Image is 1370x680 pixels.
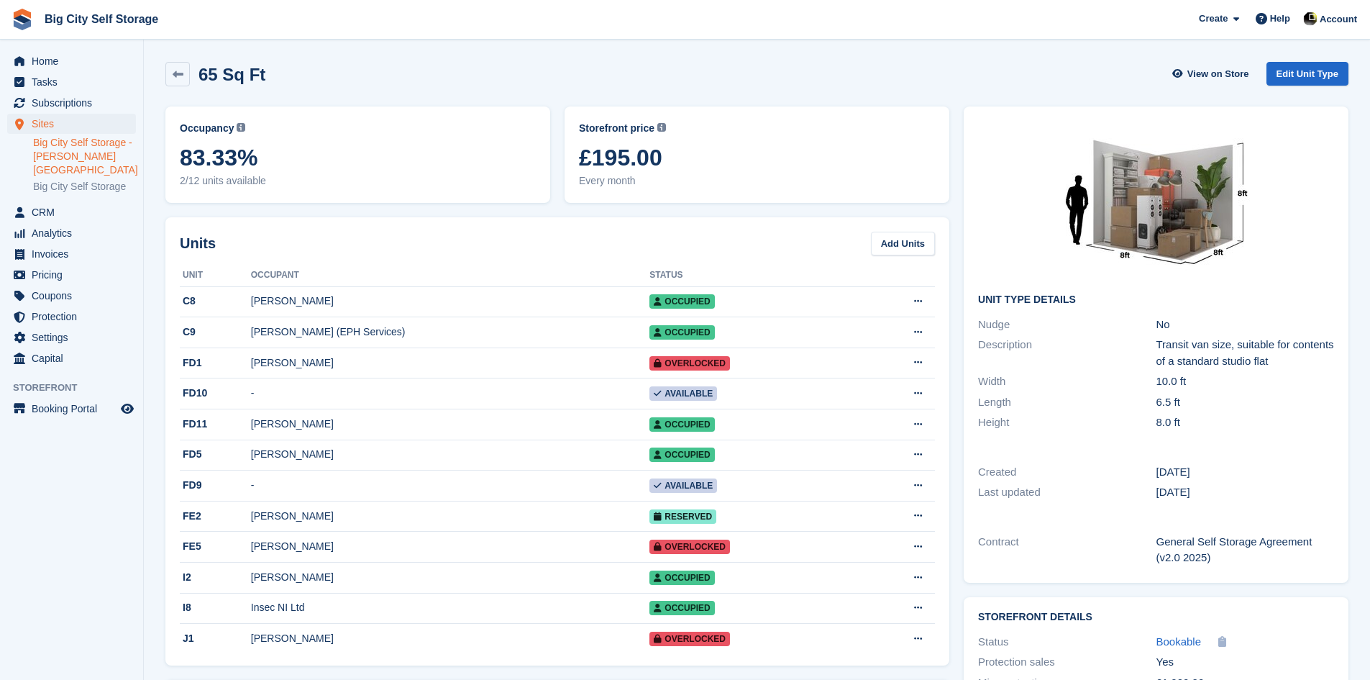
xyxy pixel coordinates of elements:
div: [PERSON_NAME] (EPH Services) [251,325,650,340]
div: C9 [180,325,251,340]
span: Occupied [649,571,714,585]
img: icon-info-grey-7440780725fd019a000dd9b08b2336e03edf1995a4989e88bcd33f0948082b44.svg [657,123,666,132]
span: Storefront [13,381,143,395]
span: Occupied [649,601,714,615]
div: [DATE] [1156,484,1334,501]
a: menu [7,202,136,222]
a: Add Units [871,232,935,255]
span: Coupons [32,286,118,306]
a: menu [7,114,136,134]
a: View on Store [1171,62,1255,86]
span: Overlocked [649,356,730,371]
div: [PERSON_NAME] [251,570,650,585]
td: - [251,471,650,502]
span: Every month [579,173,935,189]
span: Bookable [1156,635,1202,648]
div: [PERSON_NAME] [251,539,650,554]
td: - [251,378,650,409]
div: 8.0 ft [1156,414,1334,431]
div: J1 [180,631,251,646]
a: menu [7,72,136,92]
a: Bookable [1156,634,1202,650]
span: Analytics [32,223,118,243]
a: Big City Self Storage [33,180,136,194]
span: Account [1320,12,1357,27]
div: Protection sales [978,654,1156,671]
div: Status [978,634,1156,650]
span: Occupancy [180,121,234,136]
a: menu [7,223,136,243]
div: FD11 [180,417,251,432]
th: Unit [180,264,251,287]
span: View on Store [1187,67,1249,81]
span: Invoices [32,244,118,264]
th: Occupant [251,264,650,287]
div: Transit van size, suitable for contents of a standard studio flat [1156,337,1334,369]
div: [PERSON_NAME] [251,294,650,309]
span: Home [32,51,118,71]
div: Length [978,394,1156,411]
div: Last updated [978,484,1156,501]
span: Sites [32,114,118,134]
div: [PERSON_NAME] [251,447,650,462]
span: Reserved [649,509,716,524]
div: I2 [180,570,251,585]
h2: Storefront Details [978,612,1334,623]
a: Preview store [119,400,136,417]
div: Description [978,337,1156,369]
h2: Units [180,232,216,254]
span: 2/12 units available [180,173,536,189]
img: 64-sqft-unit.jpg [1049,121,1264,283]
span: Available [649,479,717,493]
a: Big City Self Storage - [PERSON_NAME][GEOGRAPHIC_DATA] [33,136,136,177]
div: FD1 [180,355,251,371]
span: £195.00 [579,145,935,171]
a: menu [7,399,136,419]
h2: 65 Sq Ft [198,65,265,84]
h2: Unit Type details [978,294,1334,306]
div: [PERSON_NAME] [251,509,650,524]
img: icon-info-grey-7440780725fd019a000dd9b08b2336e03edf1995a4989e88bcd33f0948082b44.svg [237,123,245,132]
span: Occupied [649,294,714,309]
div: FE2 [180,509,251,524]
span: Help [1270,12,1290,26]
span: Booking Portal [32,399,118,419]
a: menu [7,307,136,327]
span: Overlocked [649,632,730,646]
span: Subscriptions [32,93,118,113]
div: Nudge [978,317,1156,333]
span: Occupied [649,417,714,432]
span: Storefront price [579,121,654,136]
a: menu [7,265,136,285]
a: menu [7,244,136,264]
th: Status [649,264,857,287]
div: FD10 [180,386,251,401]
a: menu [7,51,136,71]
a: Edit Unit Type [1266,62,1348,86]
span: Available [649,386,717,401]
div: [PERSON_NAME] [251,417,650,432]
div: No [1156,317,1334,333]
span: Occupied [649,448,714,462]
div: Insec NI Ltd [251,600,650,615]
span: Occupied [649,325,714,340]
div: C8 [180,294,251,309]
span: Tasks [32,72,118,92]
div: I8 [180,600,251,615]
span: Capital [32,348,118,368]
div: Yes [1156,654,1334,671]
div: 6.5 ft [1156,394,1334,411]
img: stora-icon-8386f47178a22dfd0bd8f6a31ec36ba5ce8667c1dd55bd0f319d3a0aa187defe.svg [12,9,33,30]
span: Overlocked [649,540,730,554]
div: Height [978,414,1156,431]
a: Big City Self Storage [39,7,164,31]
div: Width [978,373,1156,390]
div: [PERSON_NAME] [251,355,650,371]
span: Create [1199,12,1228,26]
div: Contract [978,534,1156,566]
a: menu [7,348,136,368]
a: menu [7,286,136,306]
span: Protection [32,307,118,327]
span: Settings [32,327,118,348]
span: Pricing [32,265,118,285]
